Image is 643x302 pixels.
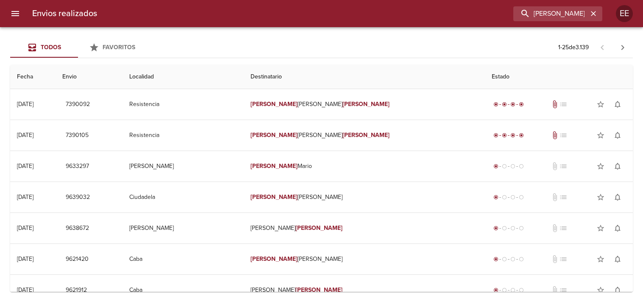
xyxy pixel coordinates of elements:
[62,97,93,112] button: 7390092
[493,257,498,262] span: radio_button_checked
[493,195,498,200] span: radio_button_checked
[493,164,498,169] span: radio_button_checked
[244,120,485,151] td: [PERSON_NAME]
[295,286,342,294] em: [PERSON_NAME]
[492,255,526,263] div: Generado
[103,44,135,51] span: Favoritos
[551,193,559,201] span: No tiene documentos adjuntos
[592,127,609,144] button: Agregar a favoritos
[510,133,515,138] span: radio_button_checked
[492,193,526,201] div: Generado
[596,131,605,140] span: star_border
[122,213,244,243] td: [PERSON_NAME]
[492,100,526,109] div: Entregado
[502,226,507,231] span: radio_button_unchecked
[17,286,33,294] div: [DATE]
[244,244,485,274] td: [PERSON_NAME]
[592,251,609,268] button: Agregar a favoritos
[10,37,146,58] div: Tabs Envios
[613,193,622,201] span: notifications_none
[62,159,92,174] button: 9633297
[510,288,515,293] span: radio_button_unchecked
[613,286,622,294] span: notifications_none
[510,226,515,231] span: radio_button_unchecked
[559,255,568,263] span: No tiene pedido asociado
[609,158,626,175] button: Activar notificaciones
[17,101,33,108] div: [DATE]
[596,193,605,201] span: star_border
[502,257,507,262] span: radio_button_unchecked
[559,162,568,171] span: No tiene pedido asociado
[62,221,92,236] button: 9638672
[492,224,526,232] div: Generado
[609,96,626,113] button: Activar notificaciones
[596,224,605,232] span: star_border
[122,89,244,120] td: Resistencia
[616,5,633,22] div: EE
[493,288,498,293] span: radio_button_checked
[5,3,25,24] button: menu
[493,226,498,231] span: radio_button_checked
[609,189,626,206] button: Activar notificaciones
[295,224,342,232] em: [PERSON_NAME]
[559,224,568,232] span: No tiene pedido asociado
[17,162,33,170] div: [DATE]
[62,282,90,298] button: 9621912
[551,286,559,294] span: No tiene documentos adjuntos
[510,195,515,200] span: radio_button_unchecked
[493,102,498,107] span: radio_button_checked
[519,133,524,138] span: radio_button_checked
[502,288,507,293] span: radio_button_unchecked
[612,37,633,58] span: Pagina siguiente
[558,43,589,52] p: 1 - 25 de 3.139
[596,162,605,171] span: star_border
[513,6,588,21] input: buscar
[66,285,87,296] span: 9621912
[519,257,524,262] span: radio_button_unchecked
[66,130,89,141] span: 7390105
[592,220,609,237] button: Agregar a favoritos
[519,288,524,293] span: radio_button_unchecked
[613,162,622,171] span: notifications_none
[519,102,524,107] span: radio_button_checked
[56,65,122,89] th: Envio
[122,244,244,274] td: Caba
[342,131,390,139] em: [PERSON_NAME]
[66,161,89,172] span: 9633297
[519,164,524,169] span: radio_button_unchecked
[62,252,92,267] button: 9621420
[32,7,97,20] h6: Envios realizados
[62,190,93,205] button: 9639032
[592,189,609,206] button: Agregar a favoritos
[613,255,622,263] span: notifications_none
[609,220,626,237] button: Activar notificaciones
[244,213,485,243] td: [PERSON_NAME]
[244,151,485,182] td: Mario
[493,133,498,138] span: radio_button_checked
[609,251,626,268] button: Activar notificaciones
[559,193,568,201] span: No tiene pedido asociado
[17,193,33,201] div: [DATE]
[251,131,298,139] em: [PERSON_NAME]
[519,226,524,231] span: radio_button_unchecked
[616,5,633,22] div: Abrir información de usuario
[492,131,526,140] div: Entregado
[613,100,622,109] span: notifications_none
[66,223,89,234] span: 9638672
[17,255,33,263] div: [DATE]
[510,164,515,169] span: radio_button_unchecked
[244,65,485,89] th: Destinatario
[559,131,568,140] span: No tiene pedido asociado
[551,255,559,263] span: No tiene documentos adjuntos
[66,192,90,203] span: 9639032
[596,255,605,263] span: star_border
[551,162,559,171] span: No tiene documentos adjuntos
[502,102,507,107] span: radio_button_checked
[613,224,622,232] span: notifications_none
[17,224,33,232] div: [DATE]
[66,99,90,110] span: 7390092
[485,65,633,89] th: Estado
[596,100,605,109] span: star_border
[41,44,61,51] span: Todos
[510,102,515,107] span: radio_button_checked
